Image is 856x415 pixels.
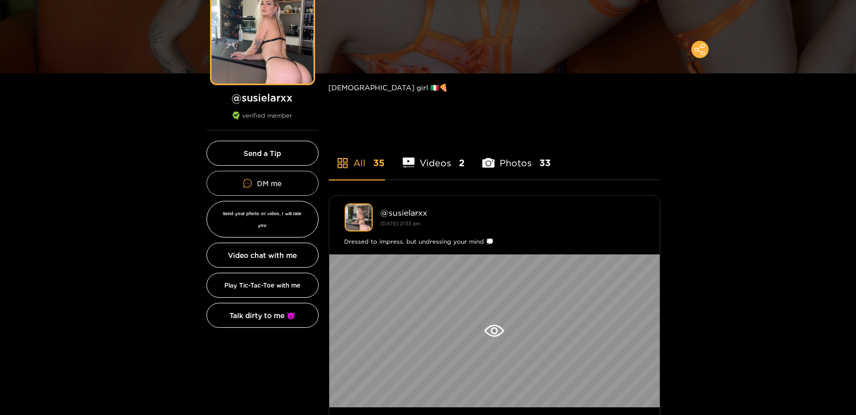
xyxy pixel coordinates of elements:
[206,303,319,328] button: Talk dirty to me 😈
[329,73,660,101] div: [DEMOGRAPHIC_DATA] girl 🇮🇹🍕
[345,203,373,231] img: susielarxx
[374,157,385,169] span: 35
[482,134,551,179] li: Photos
[206,141,319,166] button: Send a Tip
[206,91,319,104] h1: @ susielarxx
[336,157,349,169] span: appstore
[459,157,464,169] span: 2
[206,201,319,238] button: Send your photo or video, I will rate you
[381,221,421,226] small: [DATE] 21:33 pm
[206,171,319,196] button: DM me
[345,237,644,247] div: Dressed to impress, but undressing your mind 💭
[539,157,551,169] span: 33
[381,208,644,217] div: @ susielarxx
[206,243,319,268] button: Video chat with me
[403,134,465,179] li: Videos
[206,273,319,298] button: Play Tic-Tac-Toe with me
[206,112,319,131] div: verified member
[329,134,385,179] li: All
